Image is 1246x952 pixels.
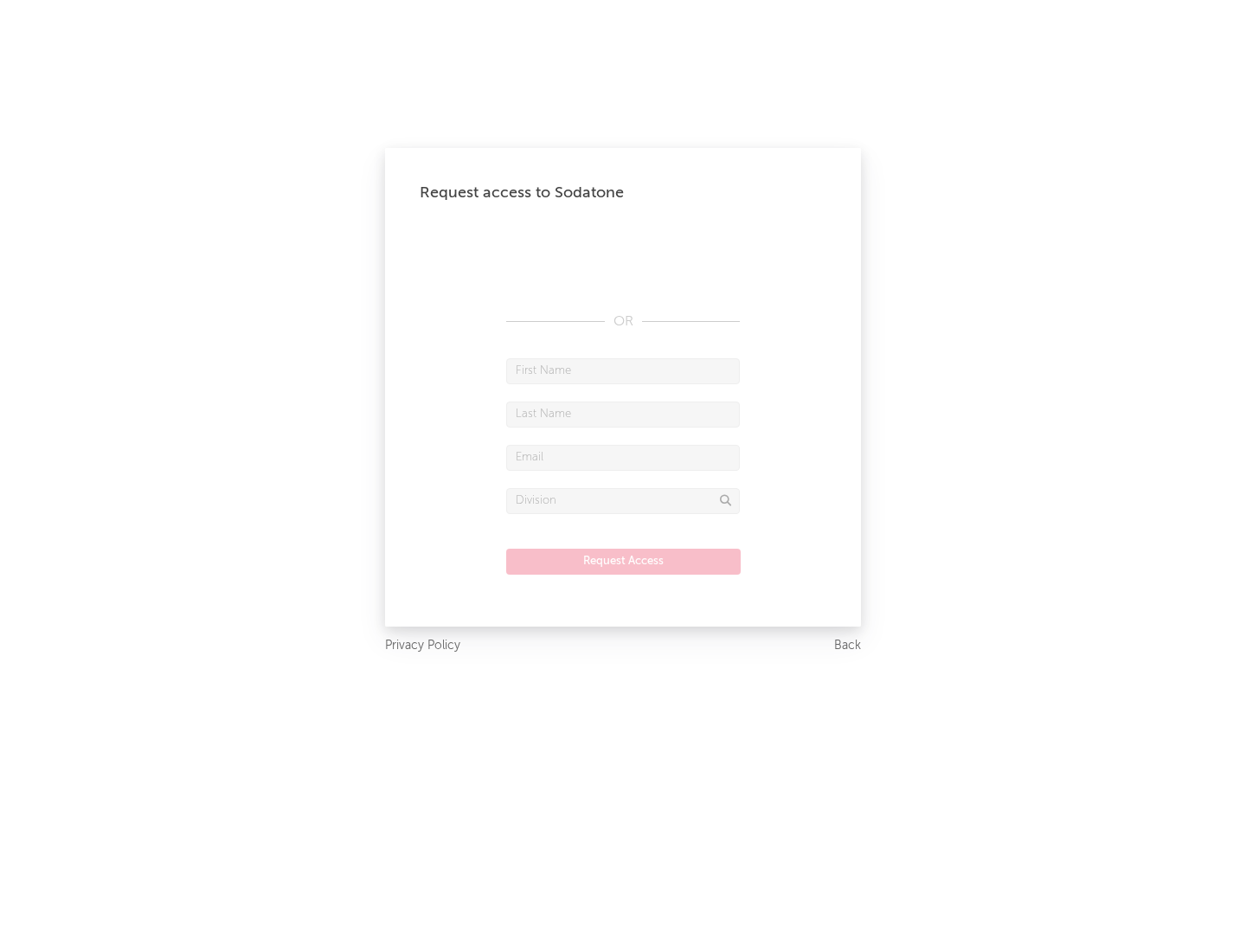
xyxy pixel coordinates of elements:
input: First Name [506,358,740,384]
div: Request access to Sodatone [420,183,826,203]
input: Division [506,488,740,514]
input: Email [506,445,740,471]
a: Privacy Policy [385,635,460,657]
a: Back [834,635,861,657]
div: OR [506,312,740,332]
button: Request Access [506,549,741,575]
input: Last Name [506,402,740,428]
